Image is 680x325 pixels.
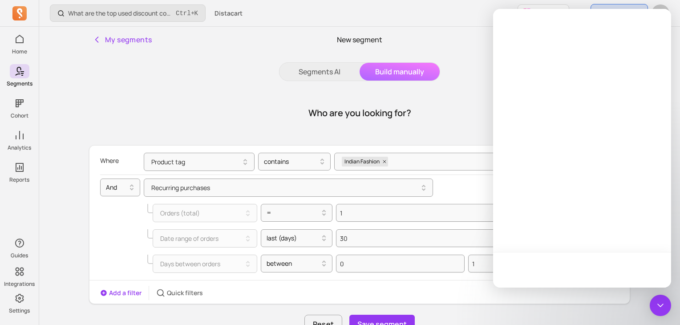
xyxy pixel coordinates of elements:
[11,112,28,119] p: Cohort
[176,8,198,18] span: +
[153,229,257,248] button: Date range of orders
[153,204,257,222] button: Orders (total)
[336,255,465,272] input: Value for filter clause
[342,157,381,167] span: Indian Fashion
[4,280,35,288] p: Integrations
[279,63,360,81] button: Segments AI
[518,4,569,22] button: Earn $200
[468,255,597,272] input: Value for filter clause
[650,295,671,316] div: Open Intercom Messenger
[89,31,155,49] button: My segments
[209,5,248,21] button: Distacart
[9,176,29,183] p: Reports
[571,4,589,22] button: Toggle dark mode
[167,288,203,297] p: Quick filters
[591,4,648,23] button: 5 files ready
[336,204,597,222] input: Value for filter clause
[215,9,243,18] span: Distacart
[12,48,27,55] p: Home
[100,153,119,169] p: Where
[144,153,255,171] button: Product tag
[7,80,32,87] p: Segments
[10,234,29,261] button: Guides
[11,252,28,259] p: Guides
[100,288,142,297] button: Add a filter
[334,153,598,171] button: Indian Fashion
[156,288,203,297] button: Quick filters
[9,307,30,314] p: Settings
[308,107,411,119] h1: Who are you looking for?
[144,179,433,197] button: Recurring purchases
[153,255,257,273] button: Days between orders
[50,4,206,22] button: What are the top used discount codes in my campaigns?Ctrl+K
[336,229,597,247] input: Value for filter clause
[176,9,191,18] kbd: Ctrl
[652,4,669,22] img: avatar
[360,63,440,81] button: Build manually
[194,10,198,17] kbd: K
[337,34,382,45] p: New segment
[68,9,172,18] p: What are the top used discount codes in my campaigns?
[8,144,31,151] p: Analytics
